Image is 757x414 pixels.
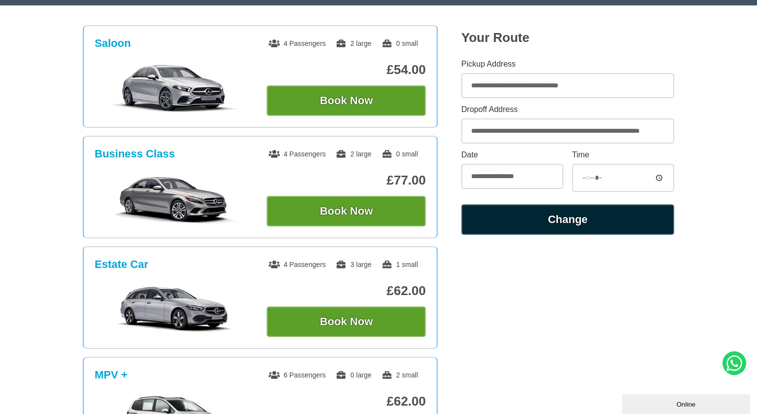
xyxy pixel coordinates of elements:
[269,150,326,158] span: 4 Passengers
[267,283,426,299] p: £62.00
[336,261,372,268] span: 3 large
[269,261,326,268] span: 4 Passengers
[336,150,372,158] span: 2 large
[95,369,128,381] h3: MPV +
[100,174,248,224] img: Business Class
[100,64,248,113] img: Saloon
[267,306,426,337] button: Book Now
[622,392,752,414] iframe: chat widget
[381,261,418,268] span: 1 small
[461,60,674,68] label: Pickup Address
[461,30,674,45] h2: Your Route
[461,151,563,159] label: Date
[269,39,326,47] span: 4 Passengers
[267,394,426,409] p: £62.00
[572,151,674,159] label: Time
[95,258,148,271] h3: Estate Car
[381,371,418,379] span: 2 small
[336,371,372,379] span: 0 large
[267,85,426,116] button: Book Now
[381,150,418,158] span: 0 small
[100,285,248,334] img: Estate Car
[267,62,426,77] p: £54.00
[461,106,674,113] label: Dropoff Address
[267,173,426,188] p: £77.00
[381,39,418,47] span: 0 small
[336,39,372,47] span: 2 large
[461,204,674,235] button: Change
[95,148,175,160] h3: Business Class
[95,37,131,50] h3: Saloon
[269,371,326,379] span: 6 Passengers
[267,196,426,226] button: Book Now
